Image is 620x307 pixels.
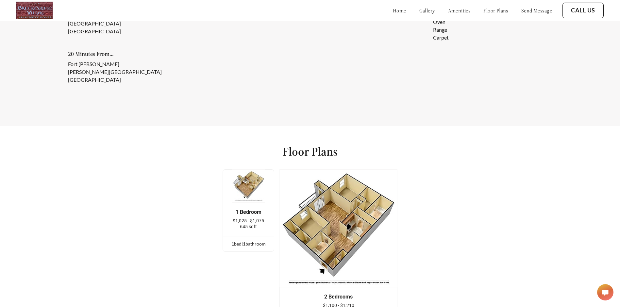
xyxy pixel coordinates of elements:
h1: Floor Plans [283,144,338,159]
div: 2 Bedrooms [290,294,387,300]
span: 645 sqft [240,224,257,229]
span: 1 [231,241,234,247]
li: Range [433,26,485,34]
li: Oven [433,18,485,26]
a: home [393,7,406,14]
div: bed | bathroom [223,240,274,247]
img: example [279,169,397,287]
li: Fort [PERSON_NAME] [68,60,162,68]
a: Call Us [571,7,595,14]
li: [PERSON_NAME][GEOGRAPHIC_DATA] [68,68,162,76]
a: floor plans [483,7,508,14]
li: [GEOGRAPHIC_DATA] [68,76,162,84]
span: 1 [243,241,245,247]
button: Call Us [562,3,604,18]
img: example [232,169,265,203]
a: gallery [419,7,435,14]
a: send message [521,7,552,14]
h5: 20 Minutes From... [68,51,172,57]
li: [GEOGRAPHIC_DATA] [68,27,162,35]
span: $1,025 - $1,075 [233,218,264,223]
a: amenities [448,7,471,14]
li: Carpet [433,34,485,42]
li: [GEOGRAPHIC_DATA] [68,20,162,27]
div: 1 Bedroom [233,209,264,215]
img: logo.png [16,2,53,19]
